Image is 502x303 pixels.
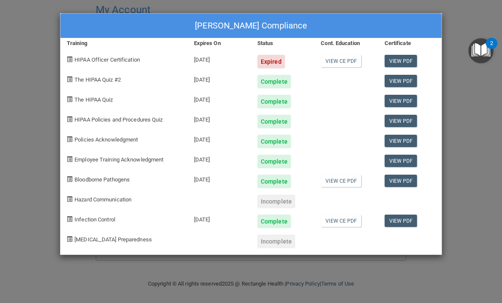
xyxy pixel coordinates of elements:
div: Cont. Education [314,38,378,48]
span: Policies Acknowledgment [74,136,138,143]
a: View CE PDF [321,215,361,227]
div: Incomplete [257,195,295,208]
span: HIPAA Policies and Procedures Quiz [74,116,163,123]
a: View PDF [385,155,417,167]
span: Employee Training Acknowledgment [74,156,163,163]
span: Hazard Communication [74,196,131,203]
span: Bloodborne Pathogens [74,176,130,183]
div: Complete [257,95,291,108]
a: View PDF [385,175,417,187]
a: View CE PDF [321,55,361,67]
span: HIPAA Officer Certification [74,57,140,63]
span: [MEDICAL_DATA] Preparedness [74,236,152,243]
div: [PERSON_NAME] Compliance [60,14,442,38]
a: View PDF [385,115,417,127]
a: View PDF [385,215,417,227]
div: Complete [257,75,291,88]
div: Complete [257,175,291,188]
div: 2 [490,43,493,54]
a: View CE PDF [321,175,361,187]
div: [DATE] [188,48,251,68]
div: [DATE] [188,88,251,108]
div: Complete [257,155,291,168]
div: [DATE] [188,108,251,128]
div: Incomplete [257,235,295,248]
div: [DATE] [188,128,251,148]
span: The HIPAA Quiz [74,96,113,103]
span: Infection Control [74,216,115,223]
button: Open Resource Center, 2 new notifications [468,38,493,63]
div: [DATE] [188,148,251,168]
a: View PDF [385,135,417,147]
a: View PDF [385,55,417,67]
span: The HIPAA Quiz #2 [74,76,121,83]
a: View PDF [385,75,417,87]
div: Complete [257,215,291,228]
div: Complete [257,115,291,128]
div: Certificate [378,38,442,48]
div: Expired [257,55,285,68]
div: Complete [257,135,291,148]
div: Training [60,38,188,48]
div: Status [251,38,314,48]
div: [DATE] [188,208,251,228]
div: Expires On [188,38,251,48]
div: [DATE] [188,168,251,188]
div: [DATE] [188,68,251,88]
a: View PDF [385,95,417,107]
